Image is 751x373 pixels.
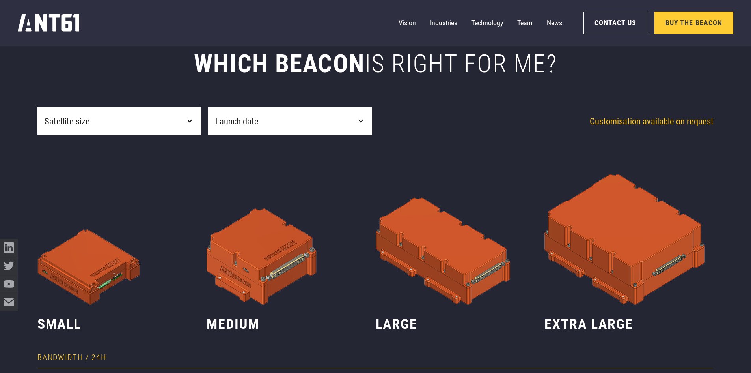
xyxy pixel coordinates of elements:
[215,115,259,128] div: Launch date
[583,12,647,34] a: Contact Us
[547,14,562,32] a: News
[550,115,714,128] div: Customisation available on request
[376,315,545,333] h3: large
[18,11,80,35] a: home
[430,14,457,32] a: Industries
[45,115,90,128] div: Satellite size
[365,49,557,78] span: is right for me?
[37,107,372,135] form: Satellite size filter
[37,352,106,362] h4: Bandwidth / 24H
[399,14,416,32] a: Vision
[37,135,207,305] img: Ant61 Beacon Small
[544,135,714,305] img: Ant61 Beacon Small
[208,107,372,135] div: Launch date
[37,107,201,135] div: Satellite size
[654,12,734,34] a: Buy the Beacon
[207,135,376,305] img: Ant61 Beacon Small
[207,315,376,333] h3: medium
[471,14,503,32] a: Technology
[544,315,714,333] h3: extra large
[517,14,533,32] a: Team
[376,135,545,305] img: Ant61 Beacon Small
[37,49,714,79] h2: which beacon
[37,315,207,333] h3: Small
